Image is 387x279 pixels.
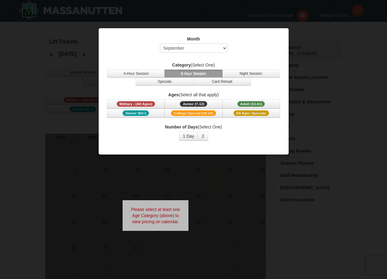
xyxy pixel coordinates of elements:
strong: Category [172,63,191,67]
button: 1 Day [179,132,198,141]
button: 4-Hour Session [107,70,165,78]
strong: Number of Days [165,124,198,129]
strong: Ages [168,92,179,97]
label: (Select all that apply) [106,92,281,98]
div: Please select at least one Age Category (above) to view pricing on calendar. [123,200,189,231]
strong: Month [187,36,200,41]
button: Senior (62+) [107,109,165,118]
span: College Special (18-22) [171,110,216,116]
button: 2 [198,132,208,141]
button: All Ages Specials [222,109,280,118]
span: Senior (62+) [123,110,149,116]
span: Adult (13-61) [237,101,265,107]
button: Junior (7-12) [165,99,222,109]
span: All Ages Specials [233,110,269,116]
button: Card Reload [193,78,251,86]
label: (Select One) [106,62,281,68]
button: Specials [136,78,193,86]
button: Adult (13-61) [222,99,280,109]
span: Military - (All Ages) [117,101,155,107]
span: Junior (7-12) [180,101,207,107]
button: 8-Hour Session [165,70,222,78]
button: Night Session [222,70,280,78]
button: Military - (All Ages) [107,99,165,109]
button: College Special (18-22) [165,109,222,118]
label: (Select One) [106,124,281,130]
